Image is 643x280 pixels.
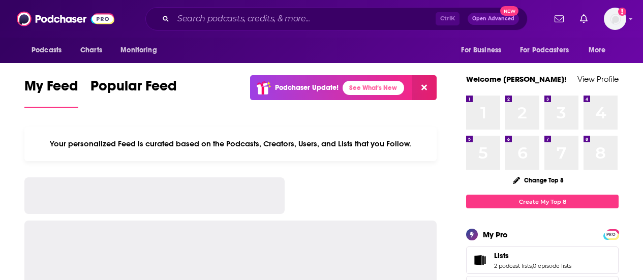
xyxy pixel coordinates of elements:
span: Lists [494,251,509,260]
span: , [532,262,533,269]
span: New [500,6,518,16]
a: My Feed [24,77,78,108]
a: Show notifications dropdown [550,10,568,27]
a: See What's New [343,81,404,95]
a: Lists [494,251,571,260]
span: Podcasts [32,43,62,57]
span: Logged in as BerkMarc [604,8,626,30]
button: Show profile menu [604,8,626,30]
a: Welcome [PERSON_NAME]! [466,74,567,84]
a: Show notifications dropdown [576,10,592,27]
button: open menu [454,41,514,60]
a: Create My Top 8 [466,195,619,208]
span: For Podcasters [520,43,569,57]
span: Lists [466,246,619,274]
span: For Business [461,43,501,57]
span: My Feed [24,77,78,101]
a: Popular Feed [90,77,177,108]
span: Monitoring [120,43,157,57]
span: Ctrl K [436,12,460,25]
span: More [589,43,606,57]
div: Search podcasts, credits, & more... [145,7,528,30]
a: View Profile [577,74,619,84]
span: Open Advanced [472,16,514,21]
svg: Add a profile image [618,8,626,16]
a: 2 podcast lists [494,262,532,269]
div: Your personalized Feed is curated based on the Podcasts, Creators, Users, and Lists that you Follow. [24,127,437,161]
a: Charts [74,41,108,60]
button: open menu [24,41,75,60]
span: PRO [605,231,617,238]
span: Popular Feed [90,77,177,101]
img: User Profile [604,8,626,30]
button: open menu [113,41,170,60]
div: My Pro [483,230,508,239]
p: Podchaser Update! [275,83,339,92]
button: Open AdvancedNew [468,13,519,25]
a: PRO [605,230,617,238]
span: Charts [80,43,102,57]
button: open menu [513,41,584,60]
a: Lists [470,253,490,267]
img: Podchaser - Follow, Share and Rate Podcasts [17,9,114,28]
input: Search podcasts, credits, & more... [173,11,436,27]
button: open menu [581,41,619,60]
button: Change Top 8 [507,174,570,186]
a: 0 episode lists [533,262,571,269]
